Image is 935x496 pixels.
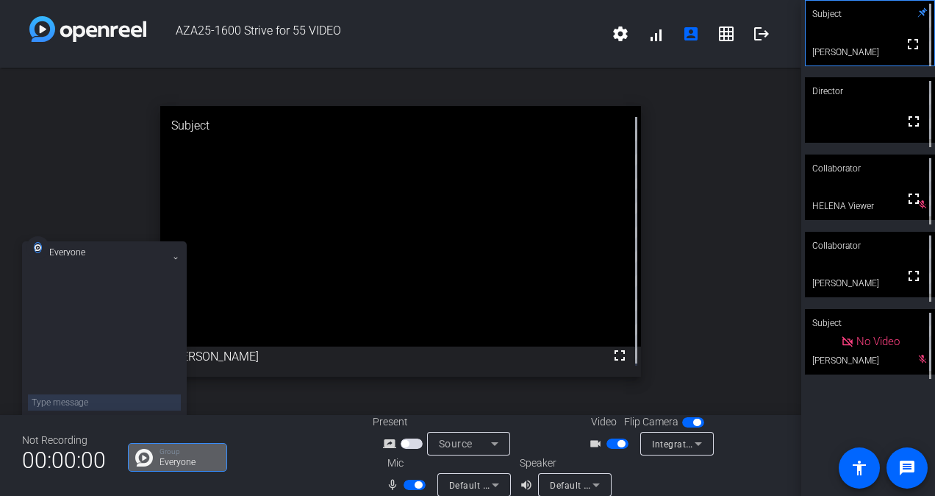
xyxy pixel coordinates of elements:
[520,476,537,494] mat-icon: volume_up
[638,16,673,52] button: signal_cellular_alt
[146,16,603,52] span: AZA25-1600 Strive for 55 VIDEO
[22,433,106,448] div: Not Recording
[805,77,935,105] div: Director
[905,190,923,208] mat-icon: fullscreen
[34,242,42,253] img: all-white.svg
[135,449,153,467] img: Chat Icon
[373,456,520,471] div: Mic
[753,25,770,43] mat-icon: logout
[373,414,520,430] div: Present
[850,459,868,477] mat-icon: accessibility
[805,309,935,337] div: Subject
[160,106,641,146] div: Subject
[49,249,109,256] h3: Everyone
[805,232,935,260] div: Collaborator
[856,335,900,348] span: No Video
[905,113,923,130] mat-icon: fullscreen
[624,414,678,430] span: Flip Camera
[682,25,700,43] mat-icon: account_box
[904,35,922,53] mat-icon: fullscreen
[550,479,709,491] span: Default - Speakers (Realtek(R) Audio)
[386,476,404,494] mat-icon: mic_none
[905,267,923,285] mat-icon: fullscreen
[589,435,606,453] mat-icon: videocam_outline
[717,25,735,43] mat-icon: grid_on
[898,459,916,477] mat-icon: message
[520,456,608,471] div: Speaker
[652,438,733,450] span: Integrated Camera
[22,442,106,478] span: 00:00:00
[160,448,219,456] p: Group
[160,458,219,467] p: Everyone
[591,414,617,430] span: Video
[805,155,935,183] div: Collaborator
[383,435,401,453] mat-icon: screen_share_outline
[439,438,473,450] span: Source
[611,347,628,364] mat-icon: fullscreen
[449,479,814,491] span: Default - Microphone Array (Intel® Smart Sound Technology for Digital Microphones)
[29,16,146,42] img: white-gradient.svg
[612,25,629,43] mat-icon: settings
